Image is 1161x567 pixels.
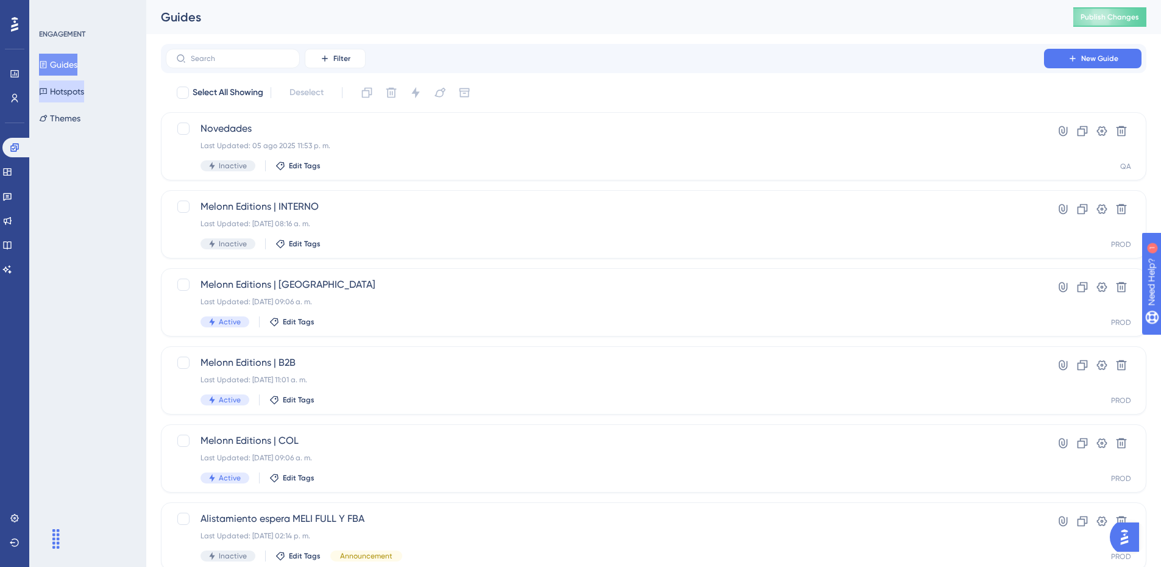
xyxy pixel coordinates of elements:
[201,219,1009,229] div: Last Updated: [DATE] 08:16 a. m.
[275,551,321,561] button: Edit Tags
[1081,12,1139,22] span: Publish Changes
[289,551,321,561] span: Edit Tags
[201,297,1009,307] div: Last Updated: [DATE] 09:06 a. m.
[219,317,241,327] span: Active
[219,395,241,405] span: Active
[283,317,314,327] span: Edit Tags
[201,277,1009,292] span: Melonn Editions | [GEOGRAPHIC_DATA]
[289,85,324,100] span: Deselect
[1111,318,1131,327] div: PROD
[1111,396,1131,405] div: PROD
[340,551,392,561] span: Announcement
[201,199,1009,214] span: Melonn Editions | INTERNO
[193,85,263,100] span: Select All Showing
[1044,49,1141,68] button: New Guide
[269,317,314,327] button: Edit Tags
[283,395,314,405] span: Edit Tags
[161,9,1043,26] div: Guides
[85,6,88,16] div: 1
[39,80,84,102] button: Hotspots
[1111,240,1131,249] div: PROD
[305,49,366,68] button: Filter
[29,3,76,18] span: Need Help?
[219,473,241,483] span: Active
[283,473,314,483] span: Edit Tags
[1120,162,1131,171] div: QA
[39,54,77,76] button: Guides
[333,54,350,63] span: Filter
[201,512,1009,526] span: Alistamiento espera MELI FULL Y FBA
[289,239,321,249] span: Edit Tags
[275,161,321,171] button: Edit Tags
[39,29,85,39] div: ENGAGEMENT
[39,107,80,129] button: Themes
[279,82,335,104] button: Deselect
[201,141,1009,151] div: Last Updated: 05 ago 2025 11:53 p. m.
[201,453,1009,463] div: Last Updated: [DATE] 09:06 a. m.
[269,473,314,483] button: Edit Tags
[289,161,321,171] span: Edit Tags
[201,433,1009,448] span: Melonn Editions | COL
[191,54,289,63] input: Search
[1111,474,1131,483] div: PROD
[201,375,1009,385] div: Last Updated: [DATE] 11:01 a. m.
[269,395,314,405] button: Edit Tags
[219,551,247,561] span: Inactive
[219,239,247,249] span: Inactive
[1073,7,1146,27] button: Publish Changes
[1081,54,1118,63] span: New Guide
[1110,519,1146,555] iframe: UserGuiding AI Assistant Launcher
[219,161,247,171] span: Inactive
[275,239,321,249] button: Edit Tags
[201,531,1009,541] div: Last Updated: [DATE] 02:14 p. m.
[201,355,1009,370] span: Melonn Editions | B2B
[201,121,1009,136] span: Novedades
[46,521,66,557] div: Arrastrar
[1111,552,1131,562] div: PROD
